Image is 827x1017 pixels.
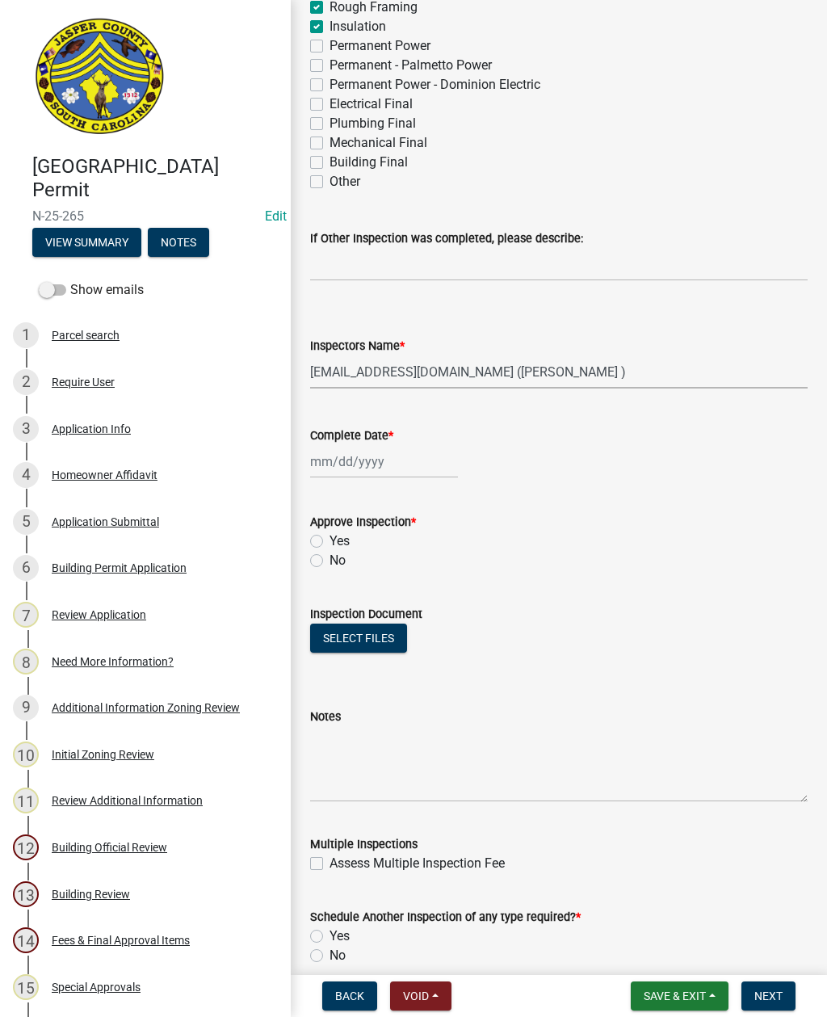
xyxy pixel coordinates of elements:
[52,889,130,900] div: Building Review
[52,981,141,993] div: Special Approvals
[52,842,167,853] div: Building Official Review
[330,95,413,114] label: Electrical Final
[52,749,154,760] div: Initial Zoning Review
[13,927,39,953] div: 14
[310,233,583,245] label: If Other Inspection was completed, please describe:
[330,36,430,56] label: Permanent Power
[13,369,39,395] div: 2
[13,462,39,488] div: 4
[13,742,39,767] div: 10
[754,990,783,1002] span: Next
[52,516,159,527] div: Application Submittal
[13,974,39,1000] div: 15
[13,322,39,348] div: 1
[644,990,706,1002] span: Save & Exit
[13,834,39,860] div: 12
[39,280,144,300] label: Show emails
[13,602,39,628] div: 7
[330,17,386,36] label: Insulation
[330,56,492,75] label: Permanent - Palmetto Power
[13,416,39,442] div: 3
[330,927,350,946] label: Yes
[52,609,146,620] div: Review Application
[330,133,427,153] label: Mechanical Final
[310,609,422,620] label: Inspection Document
[13,695,39,721] div: 9
[32,228,141,257] button: View Summary
[13,649,39,674] div: 8
[330,532,350,551] label: Yes
[310,839,418,851] label: Multiple Inspections
[32,17,167,138] img: Jasper County, South Carolina
[52,795,203,806] div: Review Additional Information
[13,509,39,535] div: 5
[265,208,287,224] a: Edit
[32,155,278,202] h4: [GEOGRAPHIC_DATA] Permit
[310,912,581,923] label: Schedule Another Inspection of any type required?
[310,624,407,653] button: Select files
[52,656,174,667] div: Need More Information?
[52,935,190,946] div: Fees & Final Approval Items
[330,854,505,873] label: Assess Multiple Inspection Fee
[310,445,458,478] input: mm/dd/yyyy
[310,712,341,723] label: Notes
[330,114,416,133] label: Plumbing Final
[148,237,209,250] wm-modal-confirm: Notes
[265,208,287,224] wm-modal-confirm: Edit Application Number
[631,981,728,1011] button: Save & Exit
[52,330,120,341] div: Parcel search
[52,562,187,574] div: Building Permit Application
[330,172,360,191] label: Other
[330,551,346,570] label: No
[52,423,131,435] div: Application Info
[32,208,258,224] span: N-25-265
[741,981,796,1011] button: Next
[335,990,364,1002] span: Back
[13,788,39,813] div: 11
[13,881,39,907] div: 13
[403,990,429,1002] span: Void
[310,517,416,528] label: Approve Inspection
[52,702,240,713] div: Additional Information Zoning Review
[52,469,157,481] div: Homeowner Affidavit
[52,376,115,388] div: Require User
[32,237,141,250] wm-modal-confirm: Summary
[330,153,408,172] label: Building Final
[13,555,39,581] div: 6
[148,228,209,257] button: Notes
[322,981,377,1011] button: Back
[310,341,405,352] label: Inspectors Name
[330,75,540,95] label: Permanent Power - Dominion Electric
[310,431,393,442] label: Complete Date
[390,981,451,1011] button: Void
[330,946,346,965] label: No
